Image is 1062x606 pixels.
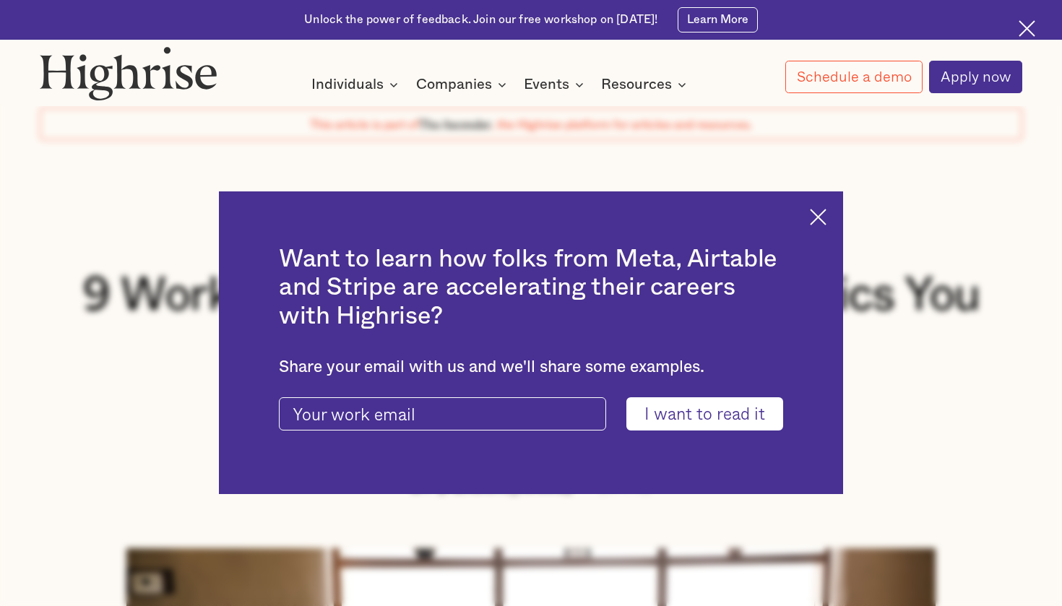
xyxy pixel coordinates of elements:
[601,76,691,93] div: Resources
[279,397,783,430] form: current-ascender-blog-article-modal-form
[810,209,826,225] img: Cross icon
[601,76,672,93] div: Resources
[416,76,511,93] div: Companies
[304,12,657,28] div: Unlock the power of feedback. Join our free workshop on [DATE]!
[279,245,783,332] h2: Want to learn how folks from Meta, Airtable and Stripe are accelerating their careers with Highrise?
[929,61,1022,93] a: Apply now
[311,76,402,93] div: Individuals
[1019,20,1035,37] img: Cross icon
[279,397,606,430] input: Your work email
[524,76,588,93] div: Events
[311,76,384,93] div: Individuals
[279,358,783,377] div: Share your email with us and we'll share some examples.
[40,46,217,100] img: Highrise logo
[416,76,492,93] div: Companies
[785,61,923,93] a: Schedule a demo
[626,397,783,430] input: I want to read it
[678,7,758,33] a: Learn More
[524,76,569,93] div: Events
